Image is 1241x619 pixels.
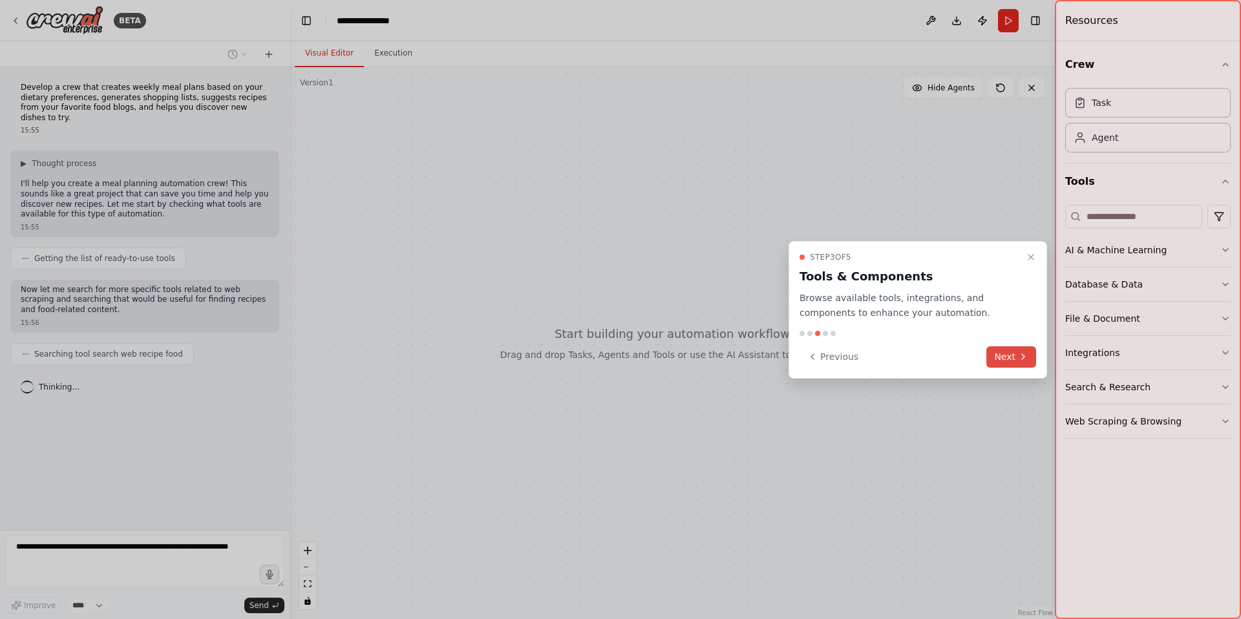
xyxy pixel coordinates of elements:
[800,291,1021,320] p: Browse available tools, integrations, and components to enhance your automation.
[297,12,315,30] button: Hide left sidebar
[800,346,866,368] button: Previous
[1023,249,1039,265] button: Close walkthrough
[986,346,1036,368] button: Next
[810,252,851,262] span: Step 3 of 5
[800,268,1021,286] h3: Tools & Components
